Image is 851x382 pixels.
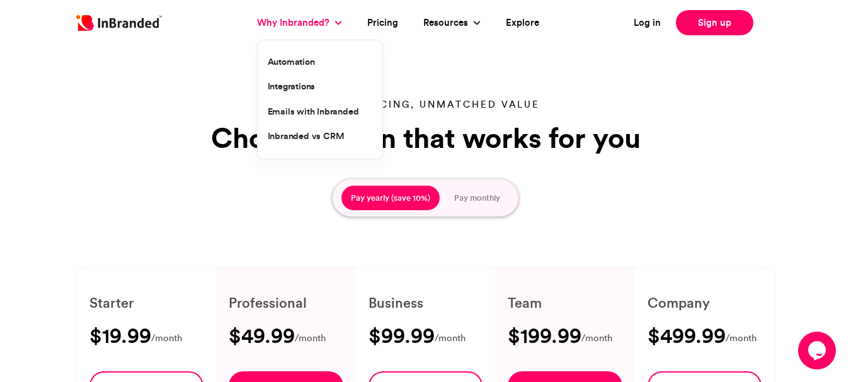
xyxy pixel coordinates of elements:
span: /month [435,330,465,346]
a: Why Inbranded? [257,16,333,30]
h6: Professional [229,293,343,313]
h1: Choose a plan that works for you [205,121,646,154]
h6: Team [508,293,622,313]
h3: $199.99 [508,325,581,345]
a: Resources [423,16,471,30]
h3: $19.99 [89,325,151,345]
img: Inbranded [76,15,162,31]
span: /month [581,330,612,346]
iframe: chat widget [798,332,838,369]
span: /month [151,330,182,346]
h6: Starter [89,293,204,313]
span: /month [295,330,326,346]
h3: $49.99 [229,325,295,345]
h3: $99.99 [368,325,435,345]
h6: Business [368,293,483,313]
span: /month [726,330,757,346]
a: Log in [634,16,661,30]
a: Automation [258,50,382,75]
a: Integrations [258,74,382,99]
a: Explore [506,16,539,30]
button: Pay yearly (save 10%) [341,186,440,211]
a: Emails with Inbranded [258,99,382,125]
h6: Company [648,293,762,313]
a: Pricing [367,16,398,30]
button: Pay monthly [445,186,510,211]
a: Sign up [676,10,753,35]
p: Simple pricing, unmatched value [205,98,646,111]
h3: $499.99 [648,325,726,345]
a: Inbranded vs CRM [258,124,382,149]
